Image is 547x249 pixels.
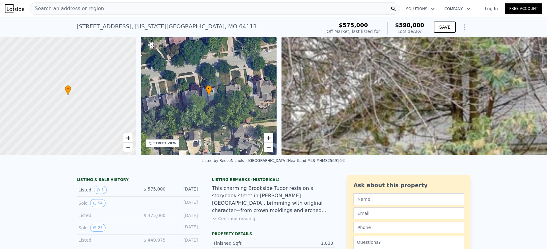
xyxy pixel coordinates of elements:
[353,181,464,190] div: Ask about this property
[264,143,273,152] a: Zoom out
[65,85,71,96] div: •
[154,141,177,146] div: STREET VIEW
[214,240,273,246] div: Finished Sqft
[123,143,133,152] a: Zoom out
[353,207,464,219] input: Email
[170,212,198,219] div: [DATE]
[434,22,456,33] button: SAVE
[78,199,133,207] div: Sold
[170,199,198,207] div: [DATE]
[327,28,380,34] div: Off Market, last listed for
[170,224,198,232] div: [DATE]
[267,134,271,142] span: +
[90,199,105,207] button: View historical data
[339,22,368,28] span: $575,000
[144,187,166,191] span: $ 575,000
[94,186,107,194] button: View historical data
[144,238,166,243] span: $ 449,975
[77,177,200,183] div: LISTING & SALE HISTORY
[440,3,475,14] button: Company
[212,231,335,236] div: Property details
[78,224,133,232] div: Sold
[267,143,271,151] span: −
[206,86,212,92] span: •
[212,185,335,214] div: This charming Brookside Tudor rests on a storybook street in [PERSON_NAME][GEOGRAPHIC_DATA], brim...
[212,177,335,182] div: Listing Remarks (Historical)
[77,22,257,31] div: [STREET_ADDRESS] , [US_STATE][GEOGRAPHIC_DATA] , MO 64113
[353,222,464,233] input: Phone
[144,213,166,218] span: $ 475,000
[170,186,198,194] div: [DATE]
[273,240,333,246] div: 1,833
[126,143,130,151] span: −
[5,4,24,13] img: Lotside
[123,133,133,143] a: Zoom in
[65,86,71,92] span: •
[78,186,133,194] div: Listed
[353,193,464,205] input: Name
[126,134,130,142] span: +
[206,85,212,96] div: •
[78,212,133,219] div: Listed
[401,3,440,14] button: Solutions
[395,28,424,34] div: Lotside ARV
[170,237,198,243] div: [DATE]
[395,22,424,28] span: $590,000
[505,3,542,14] a: Free Account
[90,224,105,232] button: View historical data
[30,5,104,12] span: Search an address or region
[264,133,273,143] a: Zoom in
[202,159,345,163] div: Listed by ReeceNichols - [GEOGRAPHIC_DATA] (Heartland MLS #HMS2569164)
[212,215,255,222] button: Continue reading
[458,21,470,33] button: Show Options
[477,6,505,12] a: Log In
[78,237,133,243] div: Listed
